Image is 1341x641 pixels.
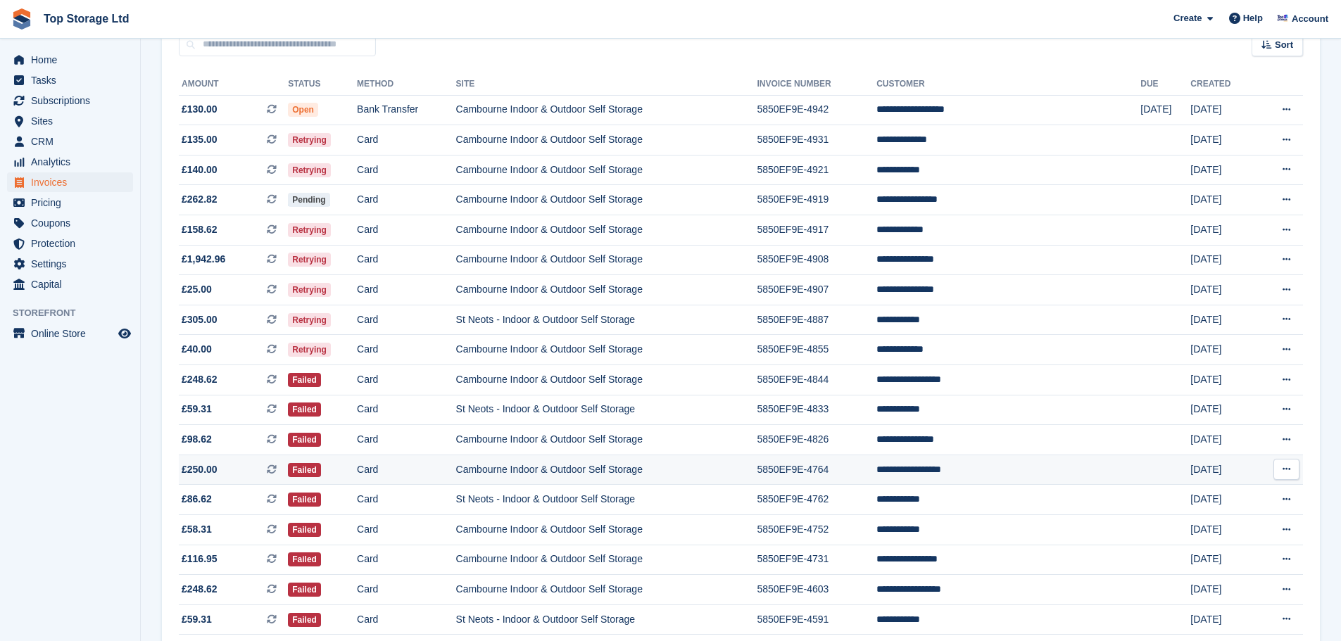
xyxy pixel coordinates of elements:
td: Card [357,365,456,395]
span: Retrying [288,223,331,237]
th: Amount [179,73,288,96]
span: Failed [288,552,321,566]
td: Cambourne Indoor & Outdoor Self Storage [456,575,757,605]
span: Retrying [288,313,331,327]
td: 5850EF9E-4752 [757,515,876,545]
span: Failed [288,493,321,507]
a: Top Storage Ltd [38,7,134,30]
span: CRM [31,132,115,151]
th: Method [357,73,456,96]
span: Online Store [31,324,115,343]
td: Card [357,604,456,635]
span: Failed [288,583,321,597]
span: £86.62 [182,492,212,507]
td: [DATE] [1190,95,1255,125]
td: [DATE] [1190,305,1255,335]
span: Failed [288,433,321,447]
span: £59.31 [182,612,212,627]
span: Capital [31,274,115,294]
td: Card [357,155,456,185]
span: £40.00 [182,342,212,357]
td: 5850EF9E-4942 [757,95,876,125]
span: Failed [288,523,321,537]
td: 5850EF9E-4921 [757,155,876,185]
span: Home [31,50,115,70]
a: menu [7,70,133,90]
span: £305.00 [182,312,218,327]
span: £98.62 [182,432,212,447]
span: Account [1292,12,1328,26]
td: [DATE] [1190,335,1255,365]
td: 5850EF9E-4731 [757,545,876,575]
span: £158.62 [182,222,218,237]
td: 5850EF9E-4908 [757,245,876,275]
td: [DATE] [1190,365,1255,395]
td: [DATE] [1190,515,1255,545]
span: Failed [288,613,321,627]
span: £248.62 [182,582,218,597]
a: Preview store [116,325,133,342]
td: [DATE] [1190,275,1255,305]
td: 5850EF9E-4917 [757,215,876,246]
span: Analytics [31,152,115,172]
td: Card [357,485,456,515]
span: Invoices [31,172,115,192]
span: £250.00 [182,462,218,477]
td: Cambourne Indoor & Outdoor Self Storage [456,215,757,246]
td: Card [357,425,456,455]
th: Due [1140,73,1190,96]
td: Cambourne Indoor & Outdoor Self Storage [456,95,757,125]
span: Sites [31,111,115,131]
a: menu [7,213,133,233]
td: Card [357,215,456,246]
span: Failed [288,402,321,417]
td: [DATE] [1190,425,1255,455]
td: Card [357,305,456,335]
span: Retrying [288,253,331,267]
span: Failed [288,463,321,477]
a: menu [7,111,133,131]
span: Retrying [288,133,331,147]
span: Tasks [31,70,115,90]
td: [DATE] [1190,485,1255,515]
td: Card [357,335,456,365]
th: Customer [876,73,1140,96]
span: Retrying [288,163,331,177]
a: menu [7,274,133,294]
span: Retrying [288,283,331,297]
span: £135.00 [182,132,218,147]
span: Coupons [31,213,115,233]
span: Pricing [31,193,115,212]
td: Card [357,395,456,425]
td: [DATE] [1190,125,1255,156]
td: 5850EF9E-4919 [757,185,876,215]
a: menu [7,234,133,253]
td: [DATE] [1190,185,1255,215]
a: menu [7,324,133,343]
td: Cambourne Indoor & Outdoor Self Storage [456,515,757,545]
span: Create [1173,11,1202,25]
span: £116.95 [182,552,218,566]
td: 5850EF9E-4931 [757,125,876,156]
span: Retrying [288,343,331,357]
span: £1,942.96 [182,252,225,267]
span: Open [288,103,318,117]
td: Cambourne Indoor & Outdoor Self Storage [456,185,757,215]
a: menu [7,91,133,110]
span: Settings [31,254,115,274]
td: Cambourne Indoor & Outdoor Self Storage [456,425,757,455]
a: menu [7,172,133,192]
span: £59.31 [182,402,212,417]
span: Help [1243,11,1263,25]
td: St Neots - Indoor & Outdoor Self Storage [456,485,757,515]
td: Cambourne Indoor & Outdoor Self Storage [456,455,757,485]
th: Status [288,73,357,96]
td: [DATE] [1190,395,1255,425]
span: Storefront [13,306,140,320]
a: menu [7,152,133,172]
td: Cambourne Indoor & Outdoor Self Storage [456,335,757,365]
img: stora-icon-8386f47178a22dfd0bd8f6a31ec36ba5ce8667c1dd55bd0f319d3a0aa187defe.svg [11,8,32,30]
a: menu [7,132,133,151]
td: 5850EF9E-4603 [757,575,876,605]
span: Pending [288,193,329,207]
